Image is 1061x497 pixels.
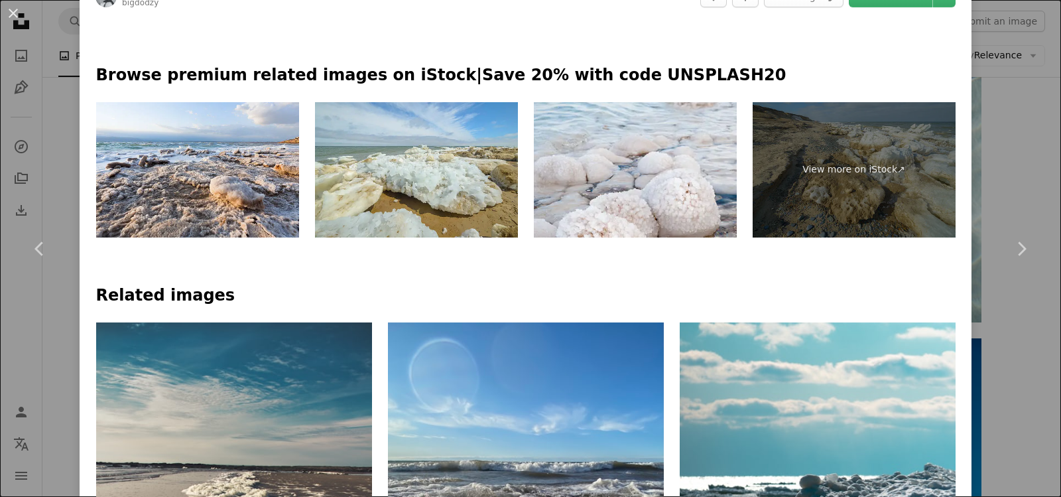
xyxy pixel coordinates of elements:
h4: Related images [96,285,956,307]
img: Sea ice in the island of Sakhalin, Piltun Bay. [315,102,518,238]
img: Dead Sea Salt [534,102,737,238]
img: crystalline salt on beach of Dead Sea [96,102,299,238]
a: View more on iStock↗ [753,102,956,238]
a: Next [981,185,1061,313]
p: Browse premium related images on iStock | Save 20% with code UNSPLASH20 [96,65,956,86]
